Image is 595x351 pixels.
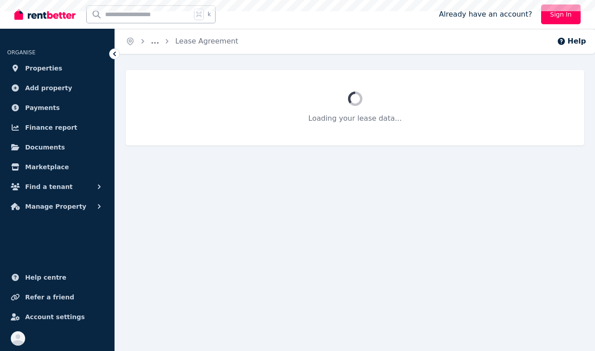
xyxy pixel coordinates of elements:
a: Marketplace [7,158,107,176]
button: Manage Property [7,197,107,215]
a: Properties [7,59,107,77]
span: Refer a friend [25,292,74,303]
img: RentBetter [14,8,75,21]
span: k [207,11,211,18]
a: Account settings [7,308,107,326]
span: Manage Property [25,201,86,212]
span: Find a tenant [25,181,73,192]
span: Payments [25,102,60,113]
span: Finance report [25,122,77,133]
span: Documents [25,142,65,153]
button: Find a tenant [7,178,107,196]
a: Add property [7,79,107,97]
a: Documents [7,138,107,156]
span: Add property [25,83,72,93]
a: Payments [7,99,107,117]
nav: Breadcrumb [115,29,249,54]
a: Lease Agreement [175,37,238,45]
span: Already have an account? [439,9,532,20]
span: ORGANISE [7,49,35,56]
span: Marketplace [25,162,69,172]
p: Loading your lease data... [147,113,563,124]
a: Refer a friend [7,288,107,306]
button: Help [557,36,586,47]
a: ... [151,37,159,45]
a: Finance report [7,118,107,136]
a: Sign In [541,4,581,24]
span: Help centre [25,272,66,283]
span: Properties [25,63,62,74]
span: Account settings [25,312,85,322]
a: Help centre [7,268,107,286]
